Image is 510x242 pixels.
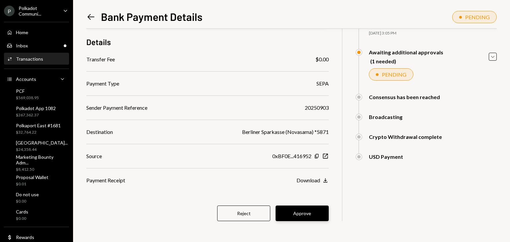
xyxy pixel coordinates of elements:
[86,128,113,136] div: Destination
[4,138,70,154] a: [GEOGRAPHIC_DATA]...$24,358.44
[369,30,497,36] div: [DATE] 3:05 PM
[86,55,115,63] div: Transfer Fee
[16,123,61,128] div: Polkaport East #1681
[382,71,406,78] div: PENDING
[4,86,69,102] a: PCF$569,038.95
[4,207,69,223] a: Cards$0.00
[4,121,69,137] a: Polkaport East #1681$32,764.22
[16,112,56,118] div: $267,362.37
[4,172,69,188] a: Proposal Wallet$0.01
[316,80,329,88] div: SEPA
[276,206,329,221] button: Approve
[4,73,69,85] a: Accounts
[86,80,119,88] div: Payment Type
[465,14,490,20] div: PENDING
[16,130,61,135] div: $32,764.22
[16,147,68,152] div: $24,358.44
[4,6,15,16] div: P
[16,56,43,62] div: Transactions
[217,206,270,221] button: Reject
[16,76,36,82] div: Accounts
[4,39,69,51] a: Inbox
[16,30,28,35] div: Home
[369,153,403,160] div: USD Payment
[101,10,203,23] h1: Bank Payment Details
[86,152,102,160] div: Source
[16,192,39,197] div: Do not use
[370,58,443,64] div: (1 needed)
[86,36,111,47] h3: Details
[86,104,147,112] div: Sender Payment Reference
[315,55,329,63] div: $0.00
[16,105,56,111] div: Polkadot App 1082
[86,176,125,184] div: Payment Receipt
[297,177,320,183] div: Download
[16,216,28,221] div: $0.00
[4,53,69,65] a: Transactions
[4,155,69,171] a: Marketing Bounty Adm...$8,412.50
[369,94,440,100] div: Consensus has been reached
[4,26,69,38] a: Home
[297,177,329,184] button: Download
[16,209,28,214] div: Cards
[16,88,39,94] div: PCF
[16,167,66,172] div: $8,412.50
[16,181,48,187] div: $0.01
[16,234,34,240] div: Rewards
[242,128,329,136] div: Berliner Sparkasse (Novasama) *5871
[16,174,48,180] div: Proposal Wallet
[369,49,443,55] div: Awaiting additional approvals
[369,114,402,120] div: Broadcasting
[16,154,66,165] div: Marketing Bounty Adm...
[16,95,39,101] div: $569,038.95
[19,5,58,17] div: Polkadot Communi...
[16,199,39,204] div: $0.00
[369,134,442,140] div: Crypto Withdrawal complete
[4,103,69,119] a: Polkadot App 1082$267,362.37
[305,104,329,112] div: 20250903
[272,152,311,160] div: 0xBF0E...416952
[4,190,69,206] a: Do not use$0.00
[16,43,28,48] div: Inbox
[16,140,68,146] div: [GEOGRAPHIC_DATA]...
